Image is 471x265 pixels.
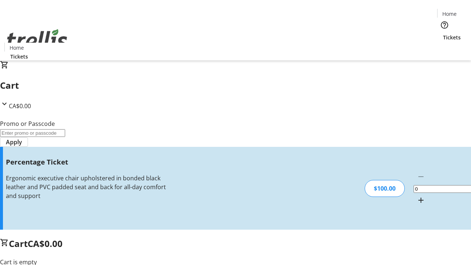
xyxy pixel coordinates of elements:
[10,53,28,60] span: Tickets
[442,10,457,18] span: Home
[437,41,452,56] button: Cart
[365,180,405,197] div: $100.00
[4,21,70,58] img: Orient E2E Organization iZ420mQ27c's Logo
[10,44,24,52] span: Home
[438,10,461,18] a: Home
[6,174,167,200] div: Ergonomic executive chair upholstered in bonded black leather and PVC padded seat and back for al...
[437,18,452,32] button: Help
[414,193,428,208] button: Increment by one
[6,157,167,167] h3: Percentage Ticket
[9,102,31,110] span: CA$0.00
[443,33,461,41] span: Tickets
[437,33,467,41] a: Tickets
[6,138,22,146] span: Apply
[4,53,34,60] a: Tickets
[5,44,28,52] a: Home
[28,237,63,250] span: CA$0.00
